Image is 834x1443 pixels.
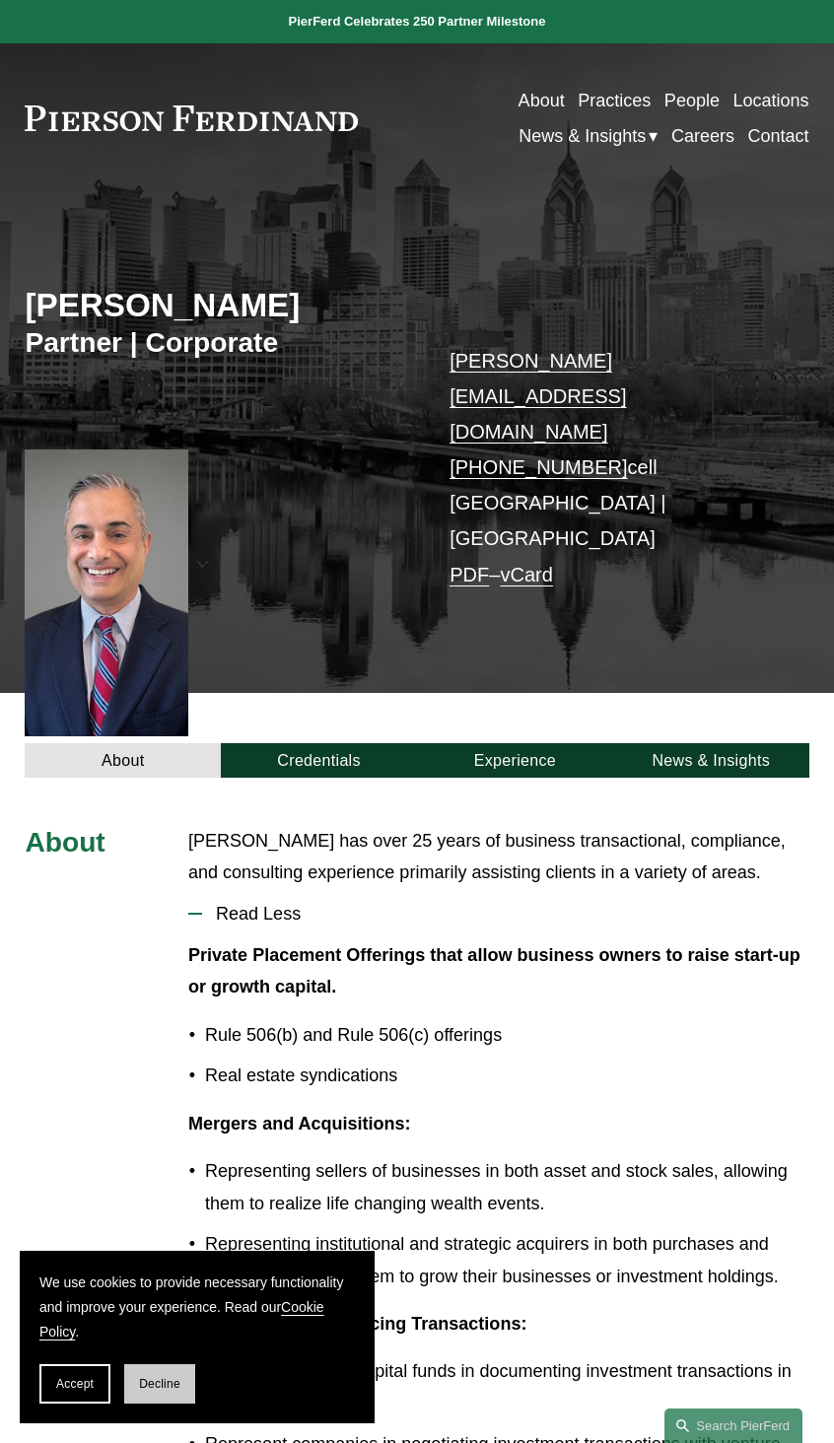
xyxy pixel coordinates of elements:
a: Careers [671,118,734,154]
a: Contact [748,118,809,154]
a: folder dropdown [519,118,658,154]
span: Accept [56,1377,94,1391]
a: News & Insights [613,743,809,777]
span: Decline [139,1377,180,1391]
button: Accept [39,1364,110,1404]
h3: Partner | Corporate [25,325,417,360]
a: vCard [500,564,552,585]
a: Locations [733,83,809,118]
p: Represent venture capital funds in documenting investment transactions in portfolio companies. [205,1355,809,1419]
a: Credentials [221,743,417,777]
button: Read Less [188,889,809,939]
span: Read Less [202,904,809,925]
a: PDF [450,564,489,585]
section: Cookie banner [20,1251,375,1423]
a: People [664,83,720,118]
a: Practices [578,83,651,118]
strong: Mergers and Acquisitions: [188,1114,411,1134]
a: [PHONE_NUMBER] [450,456,627,478]
a: Experience [417,743,613,777]
p: Rule 506(b) and Rule 506(c) offerings [205,1019,809,1051]
p: Real estate syndications [205,1060,809,1091]
button: Decline [124,1364,195,1404]
p: Representing sellers of businesses in both asset and stock sales, allowing them to realize life c... [205,1155,809,1219]
span: News & Insights [519,120,646,152]
a: Cookie Policy [39,1299,324,1340]
span: About [25,826,104,858]
p: We use cookies to provide necessary functionality and improve your experience. Read our . [39,1271,355,1344]
h2: [PERSON_NAME] [25,286,417,325]
a: [PERSON_NAME][EMAIL_ADDRESS][DOMAIN_NAME] [450,350,626,443]
a: About [519,83,565,118]
a: About [25,743,221,777]
a: Search this site [664,1409,802,1443]
p: cell [GEOGRAPHIC_DATA] | [GEOGRAPHIC_DATA] – [450,343,776,592]
p: [PERSON_NAME] has over 25 years of business transactional, compliance, and consulting experience ... [188,825,809,889]
strong: Private Placement Offerings that allow business owners to raise start-up or growth capital. [188,945,805,996]
p: Representing institutional and strategic acquirers in both purchases and mergers that allow them ... [205,1228,809,1292]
